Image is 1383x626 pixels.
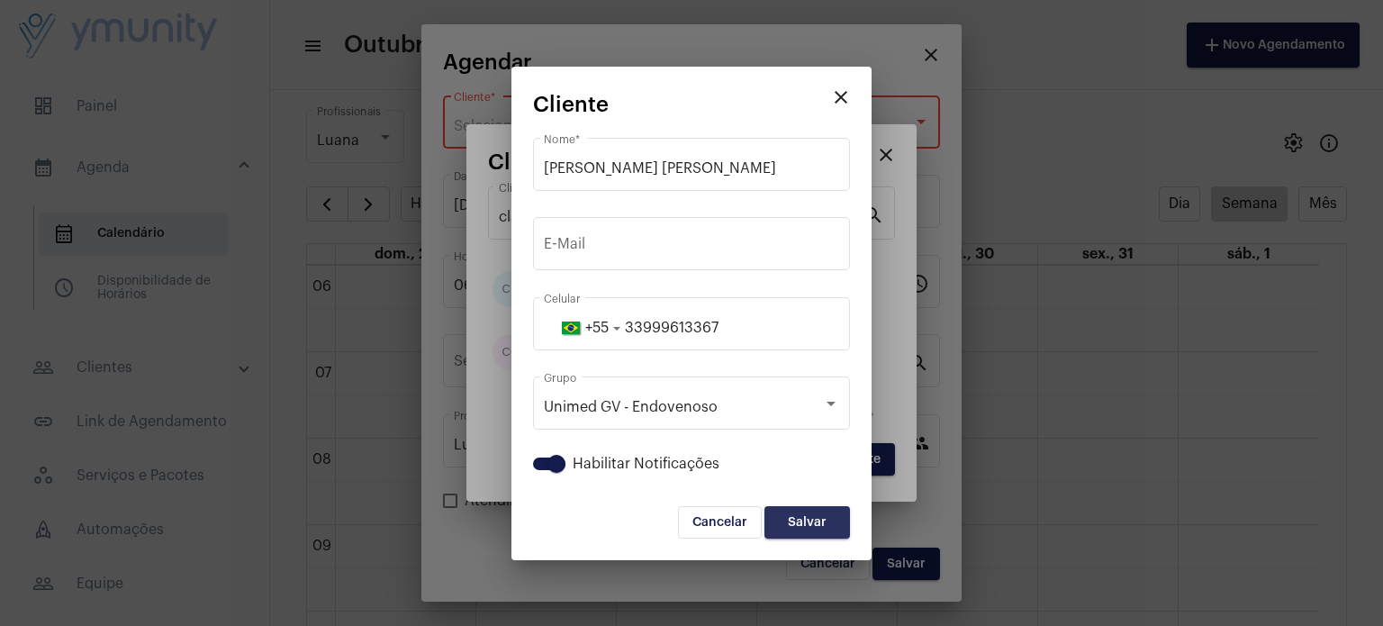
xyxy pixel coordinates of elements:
button: Cancelar [678,506,762,539]
button: +55 [544,305,625,350]
input: Digite o nome [544,160,839,177]
span: Habilitar Notificações [573,453,719,475]
span: Unimed GV - Endovenoso [544,400,718,414]
button: Salvar [764,506,850,539]
span: Cliente [533,93,609,116]
input: 31 99999-1111 [544,320,839,336]
mat-icon: close [830,86,852,108]
span: +55 [585,321,609,335]
span: Cancelar [692,516,747,529]
input: E-Mail [544,240,839,256]
span: Salvar [788,516,827,529]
